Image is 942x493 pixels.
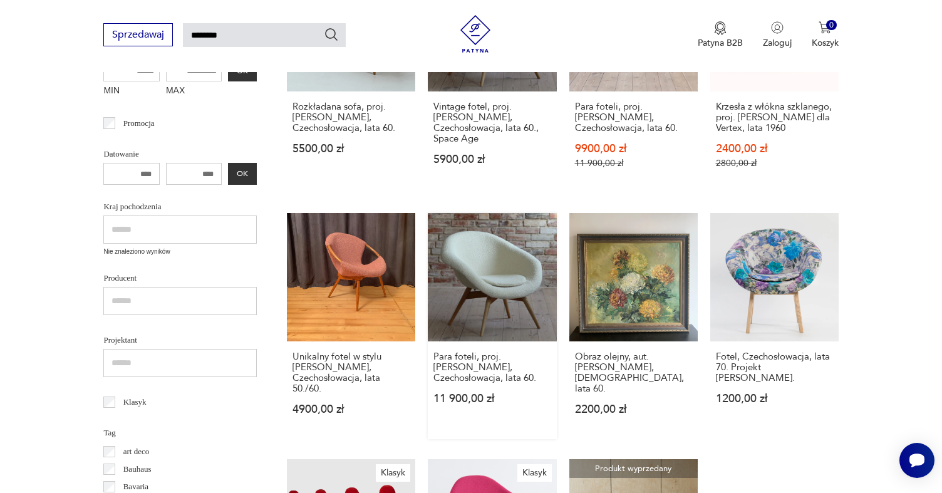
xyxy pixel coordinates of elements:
p: Klasyk [123,395,147,409]
p: Patyna B2B [698,37,743,49]
h3: Para foteli, proj. [PERSON_NAME], Czechosłowacja, lata 60. [575,101,692,133]
p: Promocja [123,117,155,130]
p: Kraj pochodzenia [103,200,257,214]
p: 11 900,00 zł [433,393,551,404]
p: Koszyk [812,37,839,49]
p: Producent [103,271,257,285]
a: Ikona medaluPatyna B2B [698,21,743,49]
h3: Para foteli, proj. [PERSON_NAME], Czechosłowacja, lata 60. [433,351,551,383]
p: 2800,00 zł [716,158,833,169]
p: Datowanie [103,147,257,161]
p: 5900,00 zł [433,154,551,165]
button: Sprzedawaj [103,23,173,46]
label: MIN [103,81,160,101]
p: 9900,00 zł [575,143,692,154]
a: Fotel, Czechosłowacja, lata 70. Projekt Miroslav Navratil.Fotel, Czechosłowacja, lata 70. Projekt... [710,213,839,439]
button: 0Koszyk [812,21,839,49]
p: Projektant [103,333,257,347]
button: Zaloguj [763,21,792,49]
h3: Rozkładana sofa, proj. [PERSON_NAME], Czechosłowacja, lata 60. [292,101,410,133]
img: Ikona koszyka [819,21,831,34]
p: 11 900,00 zł [575,158,692,169]
label: MAX [166,81,222,101]
a: Sprzedawaj [103,31,173,40]
img: Patyna - sklep z meblami i dekoracjami vintage [457,15,494,53]
h3: Unikalny fotel w stylu [PERSON_NAME], Czechosłowacja, lata 50./60. [292,351,410,394]
iframe: Smartsupp widget button [899,443,934,478]
p: 2400,00 zł [716,143,833,154]
p: Bauhaus [123,462,152,476]
p: art deco [123,445,150,459]
button: Szukaj [324,27,339,42]
p: 1200,00 zł [716,393,833,404]
button: Patyna B2B [698,21,743,49]
div: 0 [826,20,837,31]
p: 4900,00 zł [292,404,410,415]
button: OK [228,163,257,185]
p: 5500,00 zł [292,143,410,154]
p: Tag [103,426,257,440]
a: Para foteli, proj. M. Navratil, Czechosłowacja, lata 60.Para foteli, proj. [PERSON_NAME], Czechos... [428,213,556,439]
h3: Vintage fotel, proj. [PERSON_NAME], Czechosłowacja, lata 60., Space Age [433,101,551,144]
img: Ikona medalu [714,21,727,35]
a: Unikalny fotel w stylu Miroslava Navratila, Czechosłowacja, lata 50./60.Unikalny fotel w stylu [P... [287,213,415,439]
a: Obraz olejny, aut. S. Navratil, Niemcy, lata 60.Obraz olejny, aut. [PERSON_NAME], [DEMOGRAPHIC_DA... [569,213,698,439]
img: Ikonka użytkownika [771,21,784,34]
p: Nie znaleziono wyników [103,247,257,257]
p: Zaloguj [763,37,792,49]
h3: Fotel, Czechosłowacja, lata 70. Projekt [PERSON_NAME]. [716,351,833,383]
p: 2200,00 zł [575,404,692,415]
h3: Krzesła z włókna szklanego, proj. [PERSON_NAME] dla Vertex, lata 1960 [716,101,833,133]
h3: Obraz olejny, aut. [PERSON_NAME], [DEMOGRAPHIC_DATA], lata 60. [575,351,692,394]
